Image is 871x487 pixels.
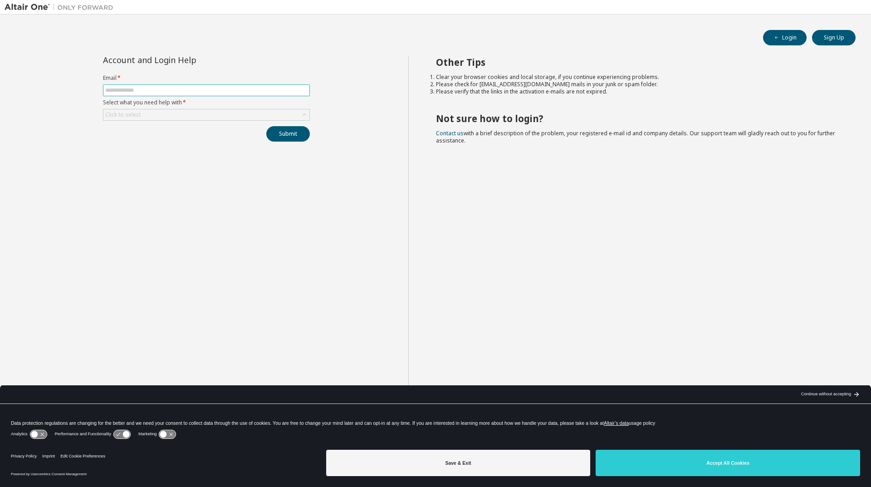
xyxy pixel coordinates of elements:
div: Click to select [103,109,309,120]
button: Submit [266,126,310,142]
img: Altair One [5,3,118,12]
label: Email [103,74,310,82]
li: Clear your browser cookies and local storage, if you continue experiencing problems. [436,74,840,81]
label: Select what you need help with [103,99,310,106]
li: Please check for [EMAIL_ADDRESS][DOMAIN_NAME] mails in your junk or spam folder. [436,81,840,88]
li: Please verify that the links in the activation e-mails are not expired. [436,88,840,95]
button: Sign Up [812,30,856,45]
h2: Not sure how to login? [436,113,840,124]
button: Login [763,30,807,45]
a: Contact us [436,129,464,137]
span: with a brief description of the problem, your registered e-mail id and company details. Our suppo... [436,129,835,144]
div: Account and Login Help [103,56,269,64]
div: Click to select [105,111,141,118]
h2: Other Tips [436,56,840,68]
